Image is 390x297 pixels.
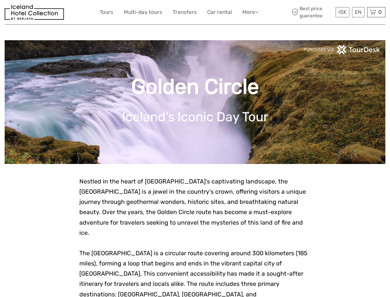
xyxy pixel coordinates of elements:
[100,8,113,17] a: Tours
[14,109,376,125] h1: Iceland's Iconic Day Tour
[14,74,376,99] h1: Golden Circle
[290,5,334,19] span: Best price guarantee
[338,9,346,15] span: ISK
[304,45,381,54] img: PurchaseViaTourDeskwhite.png
[352,7,364,17] div: EN
[377,9,383,15] span: 0
[5,5,64,20] img: 481-8f989b07-3259-4bb0-90ed-3da368179bdc_logo_small.jpg
[124,8,162,17] a: Multi-day tours
[79,178,306,236] span: Nestled in the heart of [GEOGRAPHIC_DATA]'s captivating landscape, the [GEOGRAPHIC_DATA] is a jew...
[173,8,197,17] a: Transfers
[242,8,258,17] a: More
[207,8,232,17] a: Car rental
